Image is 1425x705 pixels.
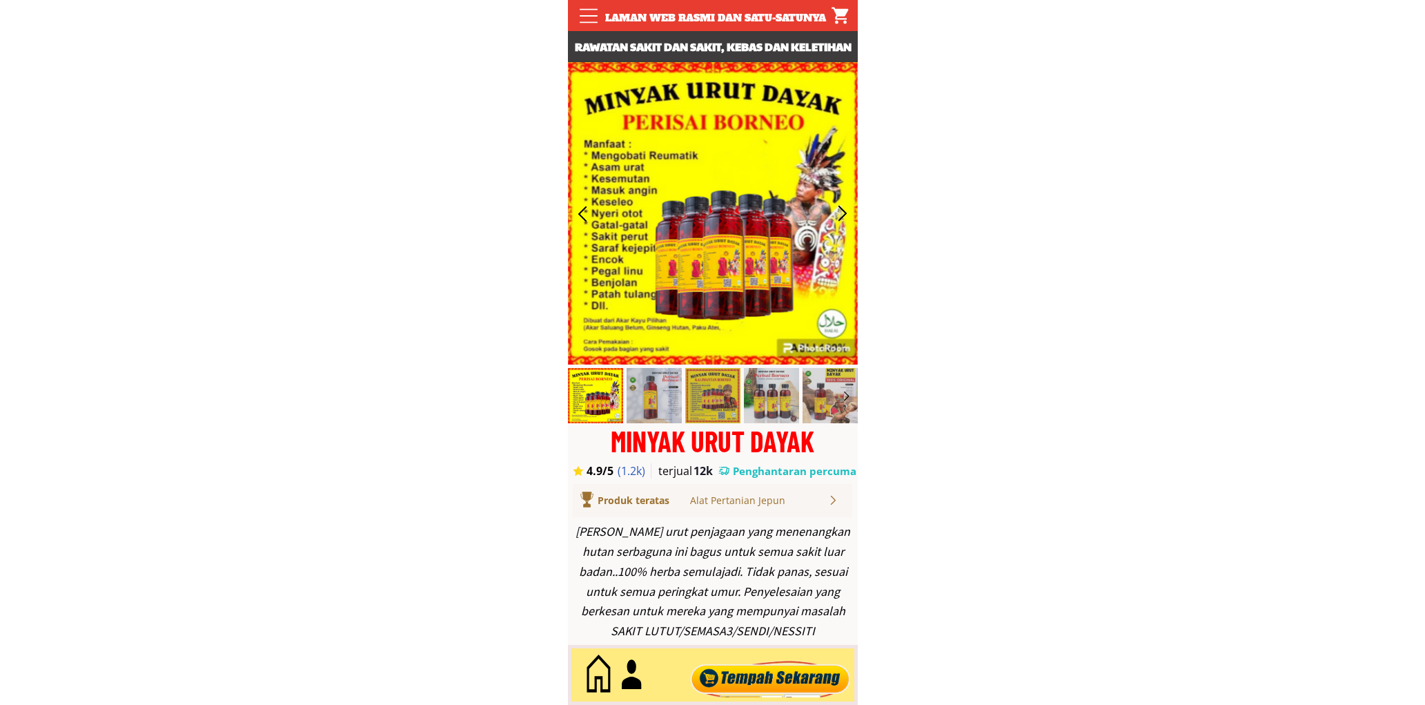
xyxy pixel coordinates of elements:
div: Alat Pertanian Jepun [690,493,827,508]
div: Produk teratas [598,493,709,508]
h3: 4.9/5 [587,463,625,479]
h3: Rawatan sakit dan sakit, kebas dan keletihan [568,38,858,56]
h3: (1.2k) [618,463,653,479]
div: MINYAK URUT DAYAK [568,427,858,455]
h3: 12k [694,463,717,479]
h3: terjual [658,463,705,479]
div: Laman web rasmi dan satu-satunya [598,10,834,26]
div: [PERSON_NAME] urut penjagaan yang menenangkan hutan serbaguna ini bagus untuk semua sakit luar ba... [575,522,851,641]
h3: Penghantaran percuma [733,464,857,479]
